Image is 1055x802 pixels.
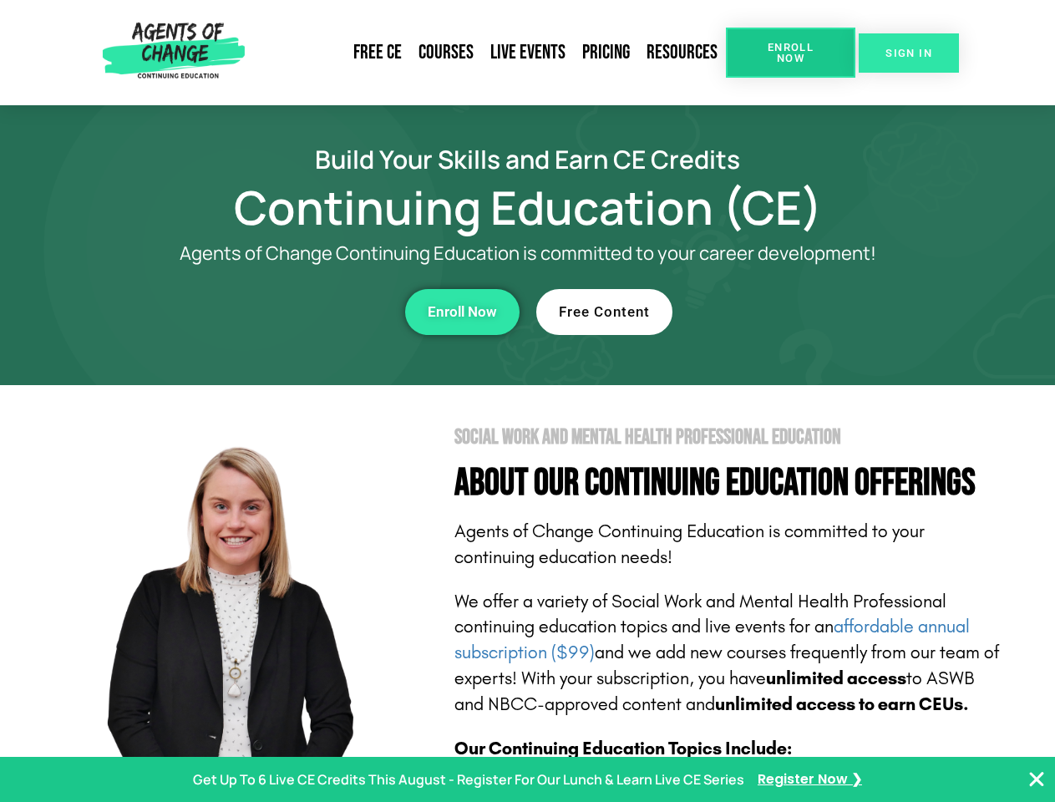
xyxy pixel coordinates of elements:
nav: Menu [251,33,726,72]
a: Courses [410,33,482,72]
span: Enroll Now [753,42,829,63]
span: Enroll Now [428,305,497,319]
b: Our Continuing Education Topics Include: [454,738,792,759]
b: unlimited access to earn CEUs. [715,693,969,715]
a: Enroll Now [405,289,520,335]
h2: Social Work and Mental Health Professional Education [454,427,1004,448]
a: Live Events [482,33,574,72]
a: Pricing [574,33,638,72]
p: We offer a variety of Social Work and Mental Health Professional continuing education topics and ... [454,589,1004,718]
b: unlimited access [766,667,906,689]
a: Enroll Now [726,28,855,78]
h2: Build Your Skills and Earn CE Credits [52,147,1004,171]
button: Close Banner [1027,769,1047,789]
span: Free Content [559,305,650,319]
a: Resources [638,33,726,72]
a: Free CE [345,33,410,72]
a: Free Content [536,289,672,335]
h1: Continuing Education (CE) [52,188,1004,226]
span: SIGN IN [885,48,932,58]
p: Get Up To 6 Live CE Credits This August - Register For Our Lunch & Learn Live CE Series [193,768,744,792]
p: Agents of Change Continuing Education is committed to your career development! [119,243,937,264]
h4: About Our Continuing Education Offerings [454,464,1004,502]
span: Agents of Change Continuing Education is committed to your continuing education needs! [454,520,925,568]
a: SIGN IN [859,33,959,73]
a: Register Now ❯ [758,768,862,792]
